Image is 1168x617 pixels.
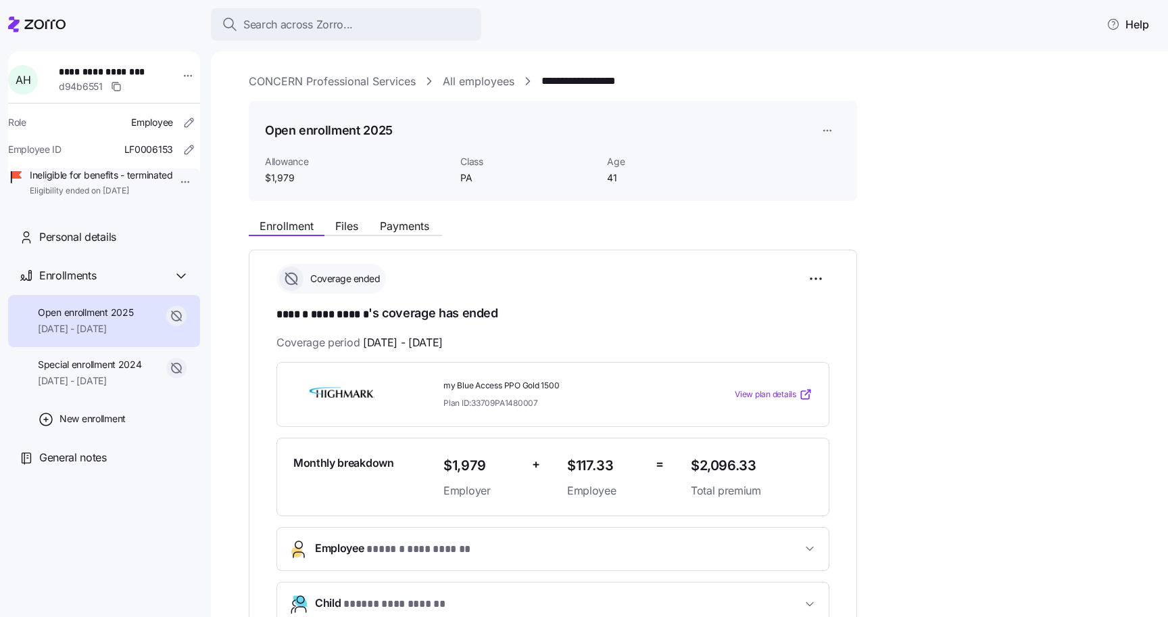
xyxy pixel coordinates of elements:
button: Help [1096,11,1160,38]
span: Help [1106,16,1149,32]
span: Monthly breakdown [293,455,394,472]
h1: Open enrollment 2025 [265,122,393,139]
a: All employees [443,73,514,90]
span: Employee [315,540,470,558]
span: d94b6551 [59,80,103,93]
span: + [532,455,540,474]
span: Coverage period [276,334,443,351]
h1: 's coverage has ended [276,304,829,323]
span: Search across Zorro... [243,16,353,33]
span: Employer [443,482,521,499]
span: Special enrollment 2024 [38,358,142,371]
span: Role [8,116,26,129]
span: Files [335,221,358,231]
span: Employee [131,116,173,129]
span: [DATE] - [DATE] [38,322,133,336]
span: $117.33 [567,455,645,477]
button: Search across Zorro... [211,8,481,41]
span: Enrollments [39,267,96,284]
span: Personal details [39,229,116,246]
span: Child [315,595,445,613]
span: Payments [380,221,429,231]
span: A H [16,74,30,85]
span: Age [607,155,743,168]
span: my Blue Access PPO Gold 1500 [443,380,680,392]
span: $2,096.33 [691,455,812,477]
a: View plan details [735,388,812,401]
span: Eligibility ended on [DATE] [30,185,173,197]
img: Highmark BlueCross BlueShield [293,379,391,410]
span: [DATE] - [DATE] [38,374,142,388]
span: $1,979 [265,171,449,185]
span: $1,979 [443,455,521,477]
span: Coverage ended [306,272,380,285]
span: Allowance [265,155,449,168]
span: View plan details [735,388,796,401]
span: 41 [607,171,743,185]
a: CONCERN Professional Services [249,73,416,90]
span: LF0006153 [124,143,173,156]
span: Employee [567,482,645,499]
span: Ineligible for benefits - terminated [30,168,173,182]
span: [DATE] - [DATE] [363,334,443,351]
span: Open enrollment 2025 [38,306,133,319]
span: Employee ID [8,143,62,156]
span: PA [460,171,596,185]
span: New enrollment [59,412,126,426]
span: = [656,455,664,474]
span: Class [460,155,596,168]
span: Total premium [691,482,812,499]
span: General notes [39,449,107,466]
span: Enrollment [260,221,314,231]
span: Plan ID: 33709PA1480007 [443,397,538,409]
